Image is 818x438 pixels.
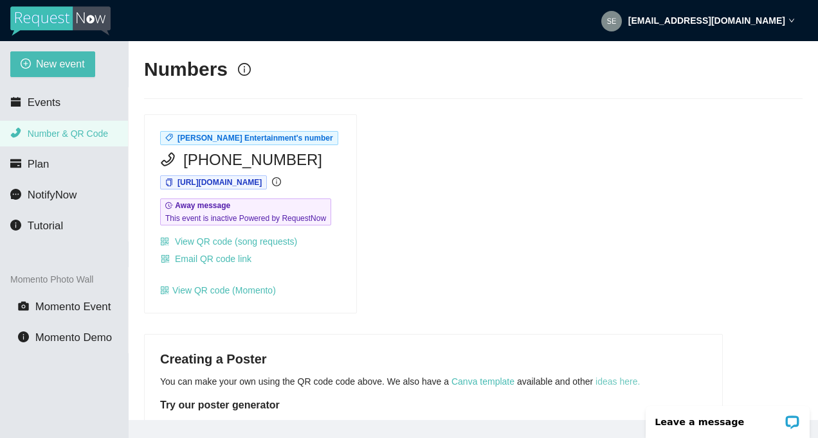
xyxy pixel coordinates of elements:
span: phone [160,152,176,167]
span: NotifyNow [28,189,77,201]
span: qrcode [160,237,169,246]
span: Number & QR Code [28,128,108,139]
span: field-time [165,202,173,209]
span: calendar [10,96,21,107]
span: qrcode [160,286,169,295]
span: Plan [28,158,50,170]
a: Canva template [451,376,514,387]
span: This event is inactive Powered by RequestNow [165,212,326,225]
button: qrcodeEmail QR code link [160,249,252,269]
span: down [788,17,795,24]
span: tag [165,134,173,141]
label: Company or Stage Name [160,418,268,432]
a: ideas here. [595,376,640,387]
h5: Try our poster generator [160,398,707,413]
span: credit-card [10,158,21,169]
iframe: LiveChat chat widget [637,398,818,438]
span: [URL][DOMAIN_NAME] [177,178,262,187]
span: qrcode [161,254,170,265]
span: Email QR code link [175,252,251,266]
img: RequestNow [10,6,111,36]
span: plus-circle [21,58,31,71]
span: info-circle [272,177,281,186]
strong: [EMAIL_ADDRESS][DOMAIN_NAME] [628,15,785,26]
span: Tutorial [28,220,63,232]
span: [PHONE_NUMBER] [183,148,322,172]
span: message [10,189,21,200]
a: qrcode View QR code (song requests) [160,236,297,247]
img: 2aa5e1aa40f62cc2b35335596d90fd03 [601,11,622,31]
span: camera [18,301,29,311]
span: [PERSON_NAME] Entertainment's number [177,134,333,143]
span: phone [10,127,21,138]
a: qrcodeView QR code (Momento) [160,285,276,295]
span: info-circle [238,63,251,76]
span: copy [165,179,173,186]
span: New event [36,56,85,72]
b: Away message [175,201,230,210]
span: info-circle [18,331,29,342]
span: info-circle [10,220,21,231]
button: plus-circleNew event [10,51,95,77]
p: You can make your own using the QR code code above. We also have a available and other [160,374,707,389]
h4: Creating a Poster [160,350,707,368]
span: Momento Event [35,301,111,313]
span: Events [28,96,60,109]
h2: Numbers [144,57,228,83]
span: Momento Demo [35,331,112,344]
